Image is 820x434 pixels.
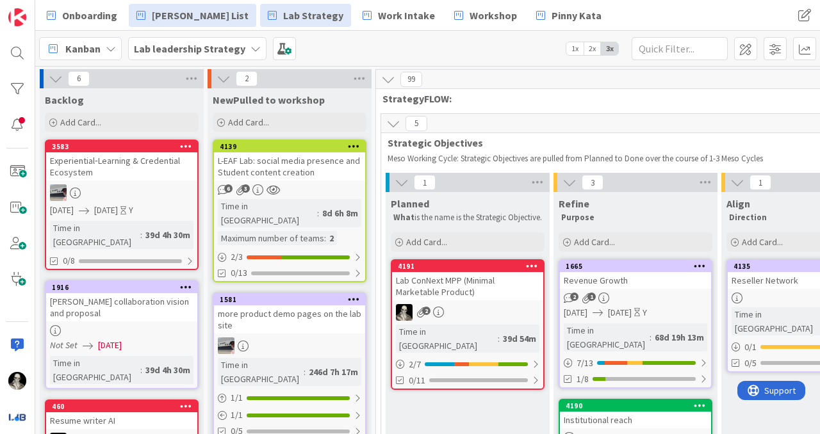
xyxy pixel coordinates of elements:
[50,221,140,249] div: Time in [GEOGRAPHIC_DATA]
[559,197,589,210] span: Refine
[319,206,361,220] div: 8d 6h 8m
[559,259,712,389] a: 1665Revenue Growth[DATE][DATE]YTime in [GEOGRAPHIC_DATA]:68d 19h 13m7/131/8
[228,117,269,128] span: Add Card...
[392,272,543,300] div: Lab ConNext MPP (Minimal Marketable Product)
[214,407,365,423] div: 1/1
[8,372,26,390] img: WS
[98,339,122,352] span: [DATE]
[391,259,545,390] a: 4191Lab ConNext MPP (Minimal Marketable Product)WSTime in [GEOGRAPHIC_DATA]:39d 54m2/70/11
[140,363,142,377] span: :
[63,254,75,268] span: 0/8
[50,356,140,384] div: Time in [GEOGRAPHIC_DATA]
[52,283,197,292] div: 1916
[414,175,436,190] span: 1
[393,212,414,223] strong: What
[561,212,594,223] strong: Purpose
[214,249,365,265] div: 2/3
[218,337,234,354] img: jB
[46,282,197,321] div: 1916[PERSON_NAME] collaboration vision and proposal
[46,293,197,321] div: [PERSON_NAME] collaboration vision and proposal
[529,4,609,27] a: Pinny Kata
[220,142,365,151] div: 4139
[409,358,421,371] span: 2 / 7
[398,262,543,271] div: 4191
[214,141,365,152] div: 4139
[46,412,197,429] div: Resume writer AI
[45,140,199,270] a: 3583Experiential‑Learning & Credential EcosystemjB[DATE][DATE]YTime in [GEOGRAPHIC_DATA]:39d 4h 3...
[39,4,125,27] a: Onboarding
[213,140,366,282] a: 4139L-EAF Lab: social media presence and Student content creationTime in [GEOGRAPHIC_DATA]:8d 6h ...
[50,339,78,351] i: Not Set
[742,236,783,248] span: Add Card...
[260,4,351,27] a: Lab Strategy
[560,400,711,412] div: 4190
[582,175,603,190] span: 3
[566,42,584,55] span: 1x
[46,401,197,429] div: 460Resume writer AI
[218,231,324,245] div: Maximum number of teams
[214,152,365,181] div: L-EAF Lab: social media presence and Student content creation
[650,330,652,344] span: :
[326,231,337,245] div: 2
[422,307,430,315] span: 2
[129,4,256,27] a: [PERSON_NAME] List
[214,305,365,334] div: more product demo pages on the lab site
[355,4,443,27] a: Work Intake
[391,197,429,210] span: Planned
[726,197,750,210] span: Align
[750,175,771,190] span: 1
[213,93,325,106] span: NewPulled to workshop
[46,401,197,412] div: 460
[584,42,601,55] span: 2x
[236,71,258,86] span: 2
[52,402,197,411] div: 460
[393,213,542,223] p: is the name is the Strategic Objective.
[587,293,596,301] span: 1
[560,400,711,428] div: 4190Institutional reach
[45,280,199,389] a: 1916[PERSON_NAME] collaboration vision and proposalNot Set[DATE]Time in [GEOGRAPHIC_DATA]:39d 4h 30m
[214,294,365,334] div: 1581more product demo pages on the lab site
[46,141,197,152] div: 3583
[214,390,365,406] div: 1/1
[560,261,711,272] div: 1665
[392,357,543,373] div: 2/7
[729,212,767,223] strong: Direction
[447,4,525,27] a: Workshop
[68,71,90,86] span: 6
[552,8,602,23] span: Pinny Kata
[220,295,365,304] div: 1581
[560,261,711,289] div: 1665Revenue Growth
[46,152,197,181] div: Experiential‑Learning & Credential Ecosystem
[564,306,587,319] span: [DATE]
[231,250,243,264] span: 2 / 3
[406,236,447,248] span: Add Card...
[396,325,498,353] div: Time in [GEOGRAPHIC_DATA]
[46,282,197,293] div: 1916
[560,272,711,289] div: Revenue Growth
[406,116,427,131] span: 5
[65,41,101,56] span: Kanban
[62,8,117,23] span: Onboarding
[392,304,543,321] div: WS
[632,37,728,60] input: Quick Filter...
[400,72,422,87] span: 99
[396,304,413,321] img: WS
[231,408,243,422] span: 1 / 1
[560,355,711,371] div: 7/13
[643,306,647,319] div: Y
[378,8,435,23] span: Work Intake
[214,294,365,305] div: 1581
[231,266,247,280] span: 0/13
[50,184,67,201] img: jB
[142,363,193,377] div: 39d 4h 30m
[46,141,197,181] div: 3583Experiential‑Learning & Credential Ecosystem
[570,293,578,301] span: 2
[317,206,319,220] span: :
[392,261,543,300] div: 4191Lab ConNext MPP (Minimal Marketable Product)
[564,323,650,351] div: Time in [GEOGRAPHIC_DATA]
[744,357,757,370] span: 0/5
[577,373,589,386] span: 1/8
[560,412,711,428] div: Institutional reach
[470,8,517,23] span: Workshop
[214,337,365,354] div: jB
